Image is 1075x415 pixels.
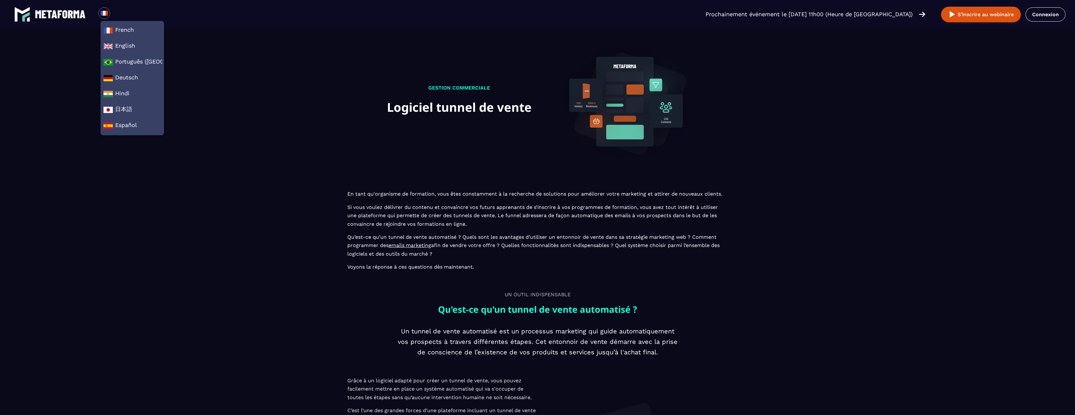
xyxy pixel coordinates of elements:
[115,10,120,18] input: Search for option
[387,84,532,92] p: GESTION COMMERCIALE
[941,7,1021,22] button: S’inscrire au webinaire
[103,73,113,83] img: de
[387,97,532,117] h1: Logiciel tunnel de vente
[1026,7,1065,22] a: Connexion
[347,190,728,271] p: En tant qu'organisme de formation, vous êtes constamment à la recherche de solutions pour amélior...
[103,89,113,99] img: hi
[103,73,161,83] span: Deutsch
[103,42,161,51] span: English
[103,105,161,115] span: 日本語
[103,57,113,67] img: a0
[103,121,113,131] img: es
[103,105,113,115] img: ja
[919,11,925,18] img: arrow-right
[103,121,161,131] span: Español
[389,242,431,248] a: emails marketing
[103,89,161,99] span: Hindi
[35,10,86,18] img: logo
[103,26,161,35] span: French
[948,10,956,18] img: play
[705,10,913,19] p: Prochainement événement le [DATE] 11h00 (Heure de [GEOGRAPHIC_DATA])
[110,7,126,21] div: Search for option
[347,291,728,299] p: Un outil indispensable
[561,38,688,165] img: logiciel-background
[103,57,161,67] span: Português ([GEOGRAPHIC_DATA])
[395,326,680,358] p: Un tunnel de vente automatisé est un processus marketing qui guide automatiquement vos prospects ...
[103,42,113,51] img: en
[103,26,113,35] img: fr
[100,9,108,17] img: fr
[14,6,30,22] img: logo
[347,302,728,317] h2: Qu'est-ce qu'un tunnel de vente automatisé ?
